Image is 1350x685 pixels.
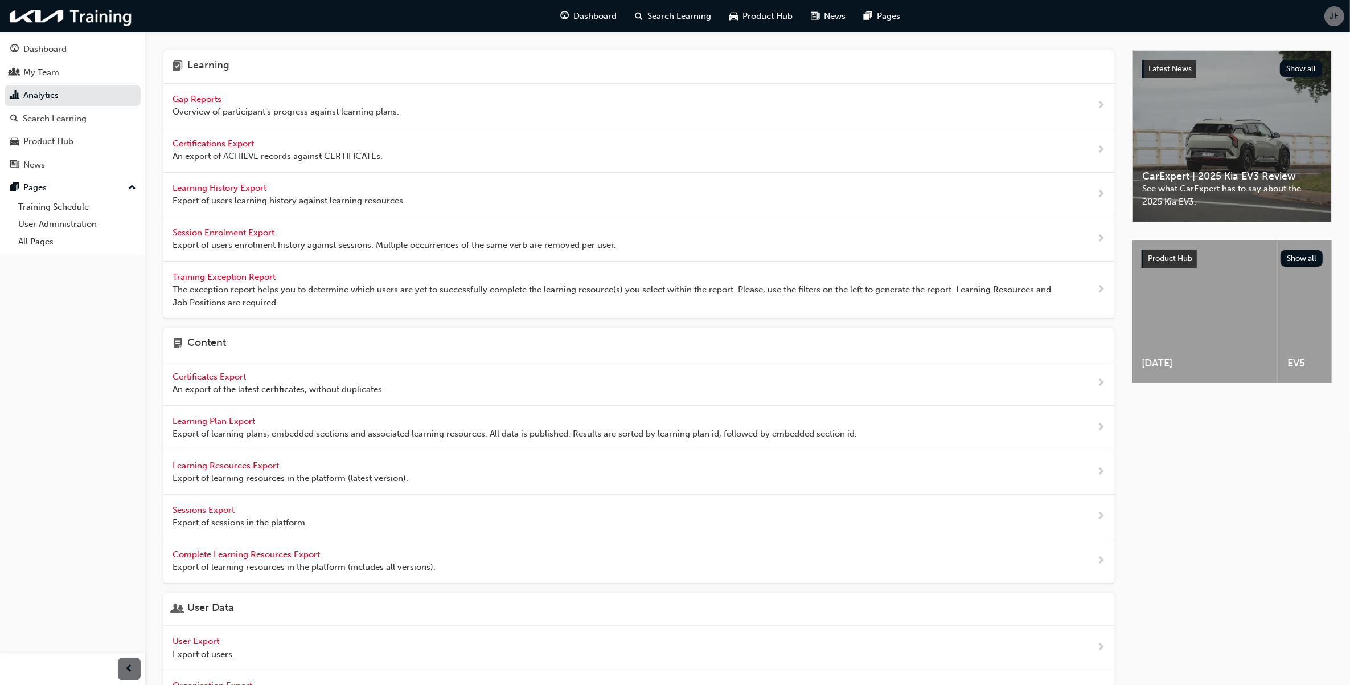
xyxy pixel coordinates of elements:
a: guage-iconDashboard [552,5,626,28]
span: next-icon [1097,99,1105,113]
a: Learning Plan Export Export of learning plans, embedded sections and associated learning resource... [163,406,1114,450]
img: kia-training [6,5,137,28]
a: search-iconSearch Learning [626,5,721,28]
button: JF [1324,6,1344,26]
span: Gap Reports [173,94,224,104]
span: search-icon [10,114,18,124]
span: Latest News [1148,64,1192,74]
a: Certificates Export An export of the latest certificates, without duplicates.next-icon [163,361,1114,406]
span: pages-icon [10,183,19,193]
span: Learning Resources Export [173,460,281,471]
a: Session Enrolment Export Export of users enrolment history against sessions. Multiple occurrences... [163,217,1114,262]
span: News [824,10,846,23]
a: pages-iconPages [855,5,910,28]
a: Training Exception Report The exception report helps you to determine which users are yet to succ... [163,262,1114,319]
a: News [5,154,141,176]
span: Dashboard [574,10,617,23]
span: guage-icon [561,9,569,23]
span: guage-icon [10,44,19,55]
a: Latest NewsShow all [1142,60,1322,78]
span: next-icon [1097,143,1105,157]
span: page-icon [173,337,183,352]
span: learning-icon [173,59,183,74]
span: Export of learning resources in the platform (includes all versions). [173,561,436,574]
a: Learning History Export Export of users learning history against learning resources.next-icon [163,173,1114,217]
span: Learning Plan Export [173,416,257,426]
a: news-iconNews [802,5,855,28]
h4: Learning [187,59,229,74]
button: Pages [5,177,141,198]
a: car-iconProduct Hub [721,5,802,28]
span: Export of users enrolment history against sessions. Multiple occurrences of the same verb are rem... [173,239,616,252]
span: prev-icon [125,662,134,676]
div: Pages [23,181,47,194]
span: car-icon [10,137,19,147]
span: next-icon [1097,641,1105,655]
span: Complete Learning Resources Export [173,549,322,560]
span: Certificates Export [173,372,248,382]
span: news-icon [811,9,820,23]
span: user-icon [173,602,183,617]
span: User Export [173,636,221,646]
span: An export of the latest certificates, without duplicates. [173,383,384,396]
span: Export of sessions in the platform. [173,516,307,529]
a: All Pages [14,233,141,251]
span: Export of learning resources in the platform (latest version). [173,472,408,485]
span: up-icon [128,181,136,195]
div: Search Learning [23,112,87,125]
span: search-icon [635,9,643,23]
span: Export of users. [173,648,235,661]
span: next-icon [1097,465,1105,479]
span: JF [1330,10,1339,23]
span: An export of ACHIEVE records against CERTIFICATEs. [173,150,383,163]
span: Export of users learning history against learning resources. [173,194,405,207]
span: next-icon [1097,376,1105,390]
span: next-icon [1097,187,1105,202]
span: next-icon [1097,283,1105,297]
span: Search Learning [648,10,712,23]
a: Product HubShow all [1142,250,1323,268]
a: Analytics [5,85,141,106]
span: Session Enrolment Export [173,227,277,238]
div: News [23,158,45,172]
a: User Export Export of users.next-icon [163,626,1114,670]
span: Overview of participant's progress against learning plans. [173,105,399,119]
div: Product Hub [23,135,73,148]
a: Sessions Export Export of sessions in the platform.next-icon [163,495,1114,539]
a: Learning Resources Export Export of learning resources in the platform (latest version).next-icon [163,450,1114,495]
h4: User Data [187,602,234,617]
span: Learning History Export [173,183,269,193]
span: Training Exception Report [173,272,278,282]
a: User Administration [14,215,141,233]
a: Latest NewsShow allCarExpert | 2025 Kia EV3 ReviewSee what CarExpert has to say about the 2025 Ki... [1132,50,1332,222]
span: news-icon [10,160,19,170]
span: See what CarExpert has to say about the 2025 Kia EV3. [1142,182,1322,208]
span: Product Hub [1148,254,1192,263]
a: Complete Learning Resources Export Export of learning resources in the platform (includes all ver... [163,539,1114,584]
span: [DATE] [1142,357,1269,370]
a: Training Schedule [14,198,141,216]
span: car-icon [730,9,738,23]
span: next-icon [1097,232,1105,246]
a: [DATE] [1132,240,1278,383]
span: people-icon [10,68,19,78]
span: next-icon [1097,421,1105,435]
a: Gap Reports Overview of participant's progress against learning plans.next-icon [163,84,1114,128]
a: My Team [5,62,141,83]
span: chart-icon [10,91,19,101]
span: Sessions Export [173,505,237,515]
button: DashboardMy TeamAnalyticsSearch LearningProduct HubNews [5,36,141,177]
a: Search Learning [5,108,141,129]
span: Pages [877,10,901,23]
span: next-icon [1097,554,1105,568]
span: Export of learning plans, embedded sections and associated learning resources. All data is publis... [173,427,857,441]
button: Show all [1280,60,1323,77]
div: My Team [23,66,59,79]
span: CarExpert | 2025 Kia EV3 Review [1142,170,1322,183]
div: Dashboard [23,43,67,56]
button: Show all [1281,250,1323,267]
span: The exception report helps you to determine which users are yet to successfully complete the lear... [173,283,1060,309]
span: next-icon [1097,509,1105,524]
